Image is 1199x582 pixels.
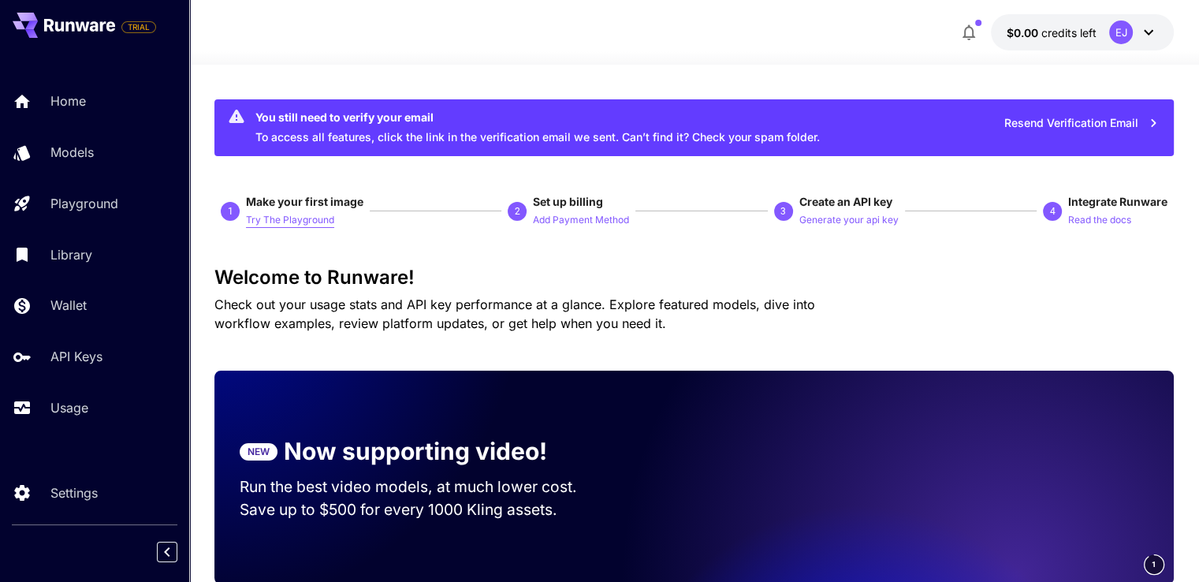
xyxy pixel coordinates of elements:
span: Make your first image [246,195,363,208]
p: Generate your api key [799,213,899,228]
button: Read the docs [1068,210,1131,229]
div: You still need to verify your email [255,109,820,125]
p: Models [50,143,94,162]
button: Try The Playground [246,210,334,229]
p: Home [50,91,86,110]
p: API Keys [50,347,102,366]
p: Save up to $500 for every 1000 Kling assets. [240,498,607,521]
p: Run the best video models, at much lower cost. [240,476,607,498]
div: To access all features, click the link in the verification email we sent. Can’t find it? Check yo... [255,104,820,151]
span: 1 [1152,558,1156,570]
p: Add Payment Method [533,213,629,228]
span: Check out your usage stats and API key performance at a glance. Explore featured models, dive int... [214,297,815,331]
p: Try The Playground [246,213,334,228]
button: $0.00EJ [991,14,1174,50]
button: Collapse sidebar [157,542,177,562]
p: Now supporting video! [284,434,547,469]
p: 2 [515,204,520,218]
span: credits left [1041,26,1097,39]
p: Settings [50,483,98,502]
span: Integrate Runware [1068,195,1167,208]
div: $0.00 [1007,24,1097,41]
button: Resend Verification Email [996,107,1167,140]
p: Read the docs [1068,213,1131,228]
p: Library [50,245,92,264]
span: Create an API key [799,195,892,208]
p: Usage [50,398,88,417]
p: 3 [780,204,786,218]
p: NEW [248,445,270,459]
span: Set up billing [533,195,603,208]
span: TRIAL [122,21,155,33]
h3: Welcome to Runware! [214,267,1174,289]
p: Wallet [50,296,87,315]
button: Add Payment Method [533,210,629,229]
div: EJ [1109,21,1133,44]
p: Playground [50,194,118,213]
span: Add your payment card to enable full platform functionality. [121,17,156,36]
div: Collapse sidebar [169,538,189,566]
button: Generate your api key [799,210,899,229]
p: 4 [1049,204,1055,218]
p: 1 [228,204,233,218]
span: $0.00 [1007,26,1041,39]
